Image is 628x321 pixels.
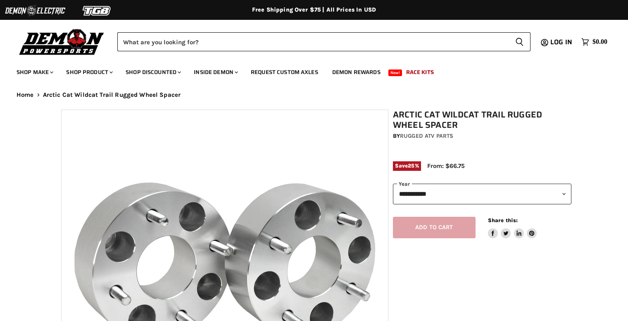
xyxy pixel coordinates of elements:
[393,110,571,130] h1: Arctic Cat Wildcat Trail Rugged Wheel Spacer
[10,64,58,81] a: Shop Make
[60,64,118,81] a: Shop Product
[547,38,577,46] a: Log in
[119,64,186,81] a: Shop Discounted
[393,161,421,170] span: Save %
[66,3,128,19] img: TGB Logo 2
[550,37,572,47] span: Log in
[400,132,453,139] a: Rugged ATV Parts
[17,91,34,98] a: Home
[488,217,518,223] span: Share this:
[117,32,509,51] input: Search
[488,217,537,239] aside: Share this:
[427,162,465,170] span: From: $66.75
[43,91,181,98] span: Arctic Cat Wildcat Trail Rugged Wheel Spacer
[592,38,607,46] span: $0.00
[4,3,66,19] img: Demon Electric Logo 2
[188,64,243,81] a: Inside Demon
[393,184,571,204] select: year
[245,64,324,81] a: Request Custom Axles
[509,32,530,51] button: Search
[388,69,402,76] span: New!
[10,60,605,81] ul: Main menu
[408,163,414,169] span: 25
[17,27,107,56] img: Demon Powersports
[400,64,440,81] a: Race Kits
[393,132,571,141] div: by
[577,36,611,48] a: $0.00
[117,32,530,51] form: Product
[326,64,387,81] a: Demon Rewards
